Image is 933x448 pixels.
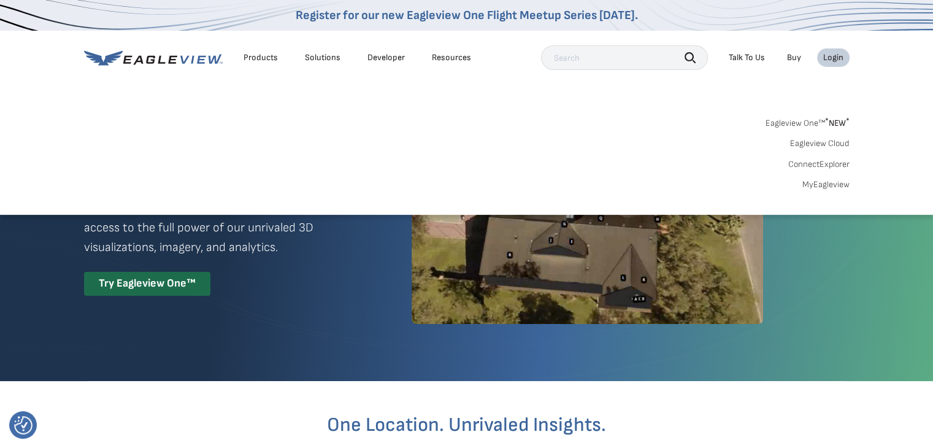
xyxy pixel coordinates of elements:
a: Register for our new Eagleview One Flight Meetup Series [DATE]. [296,8,638,23]
input: Search [541,45,708,70]
div: Talk To Us [729,52,765,63]
a: MyEagleview [802,179,850,190]
a: ConnectExplorer [788,159,850,170]
div: Solutions [305,52,340,63]
p: A premium digital experience that provides seamless access to the full power of our unrivaled 3D ... [84,198,367,257]
div: Login [823,52,843,63]
div: Try Eagleview One™ [84,272,210,296]
a: Developer [367,52,405,63]
a: Eagleview One™*NEW* [766,114,850,128]
h2: One Location. Unrivaled Insights. [93,415,840,435]
button: Consent Preferences [14,416,33,434]
div: Resources [432,52,471,63]
div: Products [244,52,278,63]
a: Eagleview Cloud [790,138,850,149]
a: Buy [787,52,801,63]
span: NEW [825,118,850,128]
img: Revisit consent button [14,416,33,434]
